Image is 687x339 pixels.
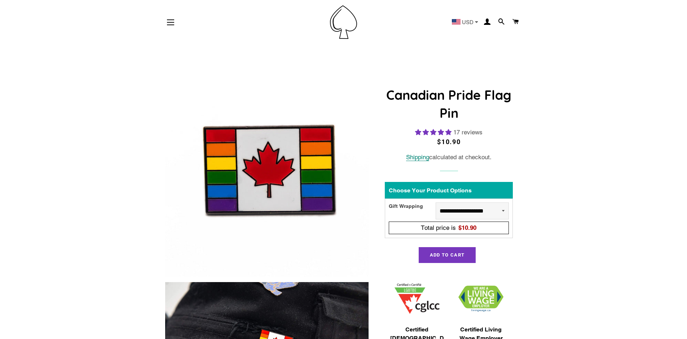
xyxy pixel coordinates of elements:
[437,138,461,146] span: $10.90
[385,182,513,199] div: Choose Your Product Options
[458,224,476,231] span: $
[385,86,513,122] h1: Canadian Pride Flag Pin
[385,152,513,162] div: calculated at checkout.
[462,19,474,25] span: USD
[395,284,440,314] img: 1705457225.png
[330,5,357,39] img: Pin-Ace
[462,224,476,231] span: 10.90
[436,202,509,219] select: Gift Wrapping
[391,223,506,233] div: Total price is$10.90
[165,73,369,277] img: Canadian Pride Flag Enamel Pin Badge Rainbow Lapel LGBTQ Gay Gift For Her/Him - Pin Ace
[458,286,503,312] img: 1706832627.png
[389,202,436,219] div: Gift Wrapping
[406,153,429,161] a: Shipping
[419,247,476,263] button: Add to Cart
[453,129,483,136] span: 17 reviews
[430,252,464,258] span: Add to Cart
[415,129,453,136] span: 5.00 stars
